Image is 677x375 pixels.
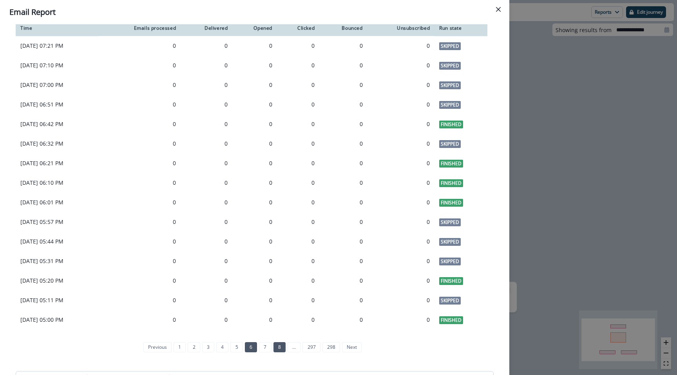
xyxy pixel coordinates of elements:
[185,159,228,167] div: 0
[372,257,430,265] div: 0
[237,257,272,265] div: 0
[185,296,228,304] div: 0
[20,25,94,31] div: Time
[237,61,272,69] div: 0
[282,61,315,69] div: 0
[282,42,315,50] div: 0
[324,25,362,31] div: Bounced
[20,61,94,69] p: [DATE] 07:10 PM
[103,81,176,89] div: 0
[372,81,430,89] div: 0
[185,257,228,265] div: 0
[322,342,340,352] a: Page 298
[372,277,430,285] div: 0
[439,62,461,70] span: Skipped
[439,199,463,207] span: Finished
[372,61,430,69] div: 0
[282,179,315,187] div: 0
[324,198,362,206] div: 0
[282,120,315,128] div: 0
[439,238,461,246] span: Skipped
[185,140,228,148] div: 0
[372,140,430,148] div: 0
[372,25,430,31] div: Unsubscribed
[185,198,228,206] div: 0
[20,120,94,128] p: [DATE] 06:42 PM
[439,140,461,148] span: Skipped
[372,179,430,187] div: 0
[185,81,228,89] div: 0
[439,218,461,226] span: Skipped
[103,296,176,304] div: 0
[103,218,176,226] div: 0
[324,277,362,285] div: 0
[324,238,362,245] div: 0
[439,179,463,187] span: Finished
[185,25,228,31] div: Delivered
[282,159,315,167] div: 0
[324,257,362,265] div: 0
[185,101,228,108] div: 0
[20,101,94,108] p: [DATE] 06:51 PM
[202,342,214,352] a: Page 3
[439,101,461,109] span: Skipped
[103,42,176,50] div: 0
[103,140,176,148] div: 0
[20,257,94,265] p: [DATE] 05:31 PM
[439,316,463,324] span: Finished
[103,120,176,128] div: 0
[282,277,315,285] div: 0
[237,159,272,167] div: 0
[282,101,315,108] div: 0
[372,198,430,206] div: 0
[324,316,362,324] div: 0
[20,179,94,187] p: [DATE] 06:10 PM
[342,342,362,352] a: Next page
[372,316,430,324] div: 0
[185,316,228,324] div: 0
[188,342,200,352] a: Page 2
[141,342,362,352] ul: Pagination
[372,238,430,245] div: 0
[324,179,362,187] div: 0
[324,296,362,304] div: 0
[237,179,272,187] div: 0
[372,120,430,128] div: 0
[439,25,483,31] div: Run state
[439,297,461,305] span: Skipped
[20,198,94,206] p: [DATE] 06:01 PM
[237,238,272,245] div: 0
[282,25,315,31] div: Clicked
[237,81,272,89] div: 0
[103,198,176,206] div: 0
[282,198,315,206] div: 0
[439,81,461,89] span: Skipped
[237,140,272,148] div: 0
[245,342,257,352] a: Page 6 is your current page
[324,81,362,89] div: 0
[372,42,430,50] div: 0
[282,140,315,148] div: 0
[237,277,272,285] div: 0
[185,218,228,226] div: 0
[230,342,243,352] a: Page 5
[372,101,430,108] div: 0
[185,61,228,69] div: 0
[259,342,271,352] a: Page 7
[237,198,272,206] div: 0
[103,179,176,187] div: 0
[185,277,228,285] div: 0
[20,238,94,245] p: [DATE] 05:44 PM
[282,81,315,89] div: 0
[439,42,461,50] span: Skipped
[237,120,272,128] div: 0
[103,316,176,324] div: 0
[492,3,505,16] button: Close
[372,218,430,226] div: 0
[282,316,315,324] div: 0
[324,218,362,226] div: 0
[372,296,430,304] div: 0
[103,257,176,265] div: 0
[282,257,315,265] div: 0
[9,6,500,18] div: Email Report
